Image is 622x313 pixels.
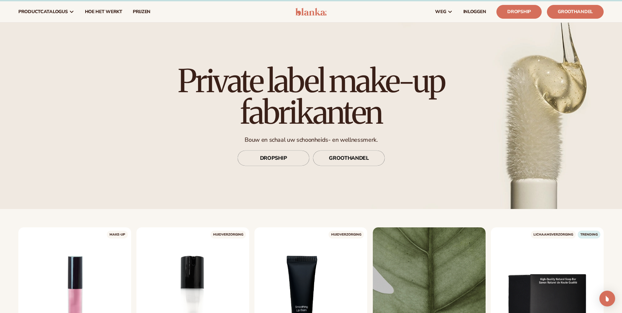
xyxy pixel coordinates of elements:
span: INLOGGEN [463,9,486,14]
span: weg [435,9,446,14]
a: Groothandel [547,5,604,19]
h1: Private label make-up fabrikanten [165,65,457,128]
a: DROPSHIP [237,151,310,166]
a: Prijzen [128,1,156,22]
a: Hoe het werkt [80,1,128,22]
a: Productcatalogus [13,1,80,22]
p: Bouw en schaal uw schoonheids- en wellnessmerk. [165,136,457,144]
a: GROOTHANDEL [313,151,385,166]
a: Dropship [496,5,542,19]
div: Intercom Messenger openen [599,291,615,306]
span: Productcatalogus [18,9,68,14]
a: INLOGGEN [458,1,492,22]
span: Hoe het werkt [85,9,122,14]
span: Prijzen [133,9,150,14]
img: logo [295,8,327,16]
a: weg [430,1,458,22]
